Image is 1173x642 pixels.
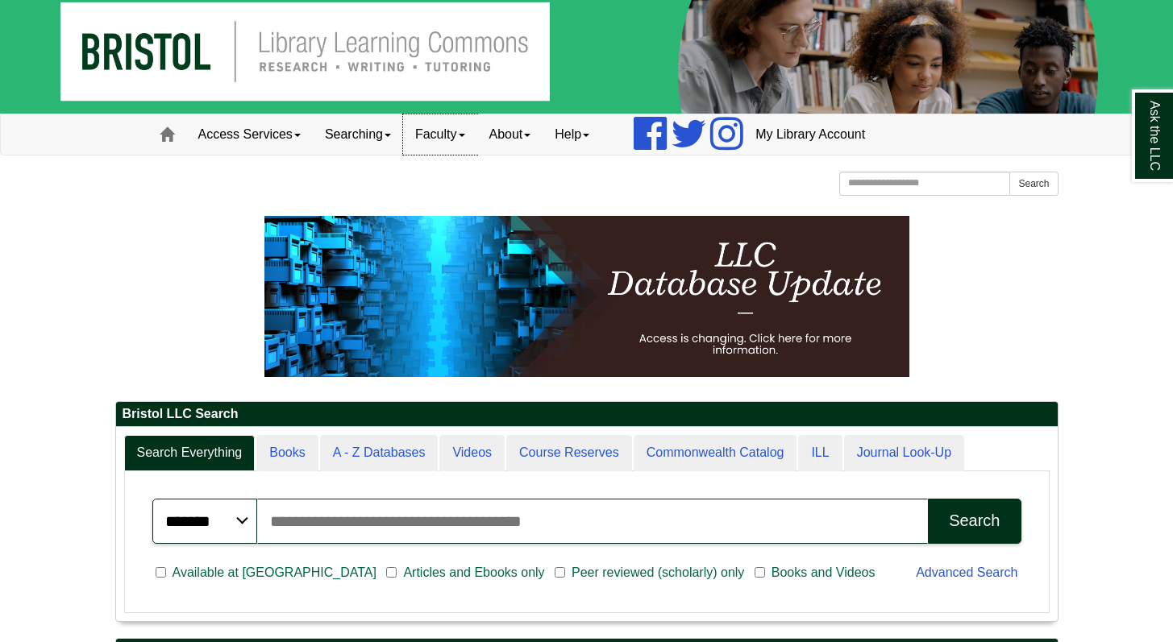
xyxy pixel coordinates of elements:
a: Books [256,435,318,471]
span: Articles and Ebooks only [397,563,551,582]
div: Search [949,512,1000,530]
input: Articles and Ebooks only [386,565,397,580]
a: ILL [798,435,842,471]
a: A - Z Databases [320,435,439,471]
img: HTML tutorial [264,216,909,377]
a: Searching [313,114,403,155]
span: Peer reviewed (scholarly) only [565,563,751,582]
input: Peer reviewed (scholarly) only [555,565,565,580]
a: Course Reserves [506,435,632,471]
a: Advanced Search [916,565,1017,579]
span: Available at [GEOGRAPHIC_DATA] [166,563,383,582]
h2: Bristol LLC Search [116,402,1058,427]
a: Commonwealth Catalog [634,435,797,471]
button: Search [1009,172,1058,196]
a: Access Services [186,114,313,155]
button: Search [928,499,1021,544]
a: My Library Account [743,114,877,155]
span: Books and Videos [765,563,882,582]
a: About [477,114,543,155]
a: Help [543,114,601,155]
a: Search Everything [124,435,256,471]
a: Faculty [403,114,477,155]
a: Videos [439,435,505,471]
a: Journal Look-Up [844,435,964,471]
input: Available at [GEOGRAPHIC_DATA] [156,565,166,580]
input: Books and Videos [755,565,765,580]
